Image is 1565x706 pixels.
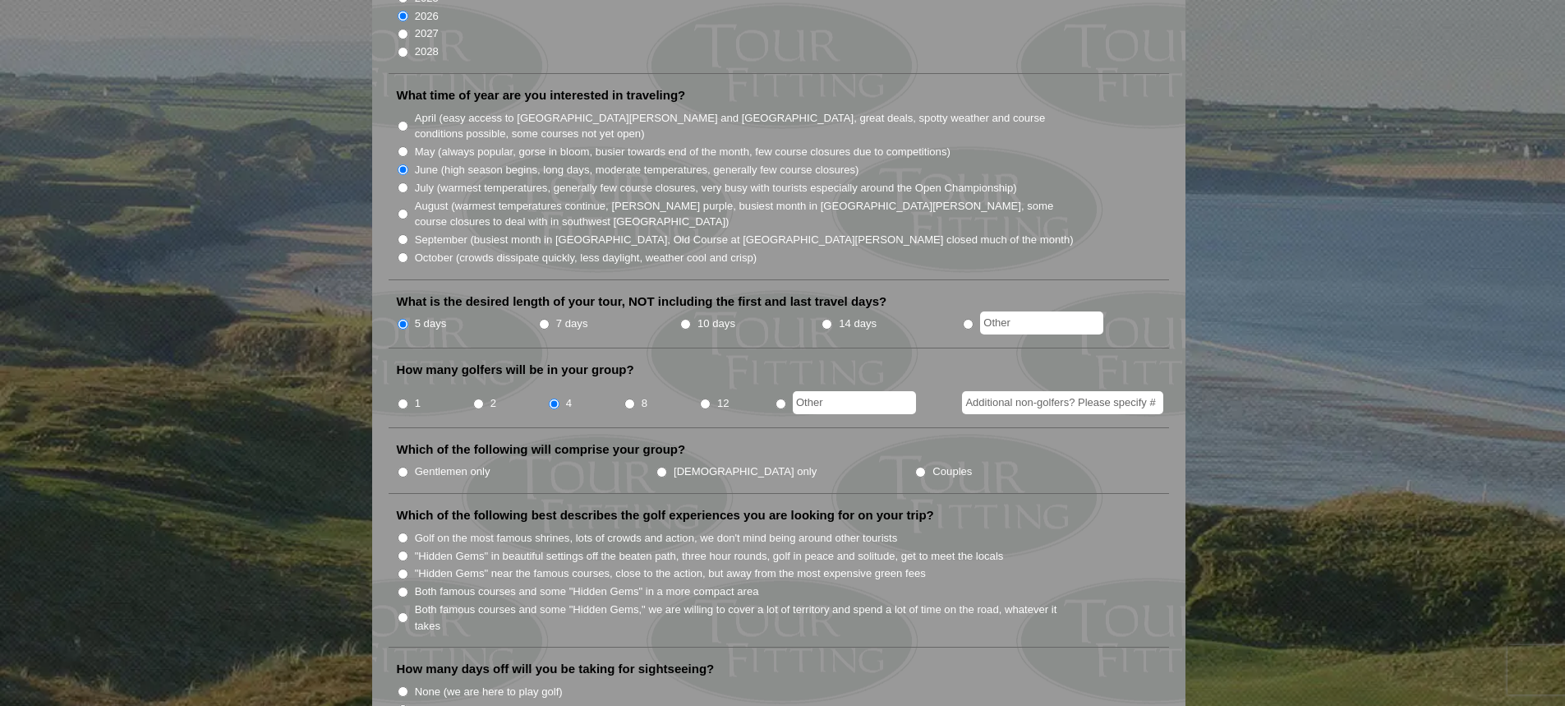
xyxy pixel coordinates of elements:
label: Golf on the most famous shrines, lots of crowds and action, we don't mind being around other tour... [415,530,898,547]
label: How many golfers will be in your group? [397,362,634,378]
input: Additional non-golfers? Please specify # [962,391,1163,414]
label: Couples [932,464,972,480]
label: 12 [717,395,730,412]
label: May (always popular, gorse in bloom, busier towards end of the month, few course closures due to ... [415,144,951,160]
label: 14 days [839,316,877,332]
label: How many days off will you be taking for sightseeing? [397,661,715,677]
label: April (easy access to [GEOGRAPHIC_DATA][PERSON_NAME] and [GEOGRAPHIC_DATA], great deals, spotty w... [415,110,1075,142]
label: August (warmest temperatures continue, [PERSON_NAME] purple, busiest month in [GEOGRAPHIC_DATA][P... [415,198,1075,230]
label: "Hidden Gems" near the famous courses, close to the action, but away from the most expensive gree... [415,565,926,582]
label: [DEMOGRAPHIC_DATA] only [674,464,817,480]
label: Which of the following best describes the golf experiences you are looking for on your trip? [397,507,934,524]
label: Both famous courses and some "Hidden Gems," we are willing to cover a lot of territory and spend ... [415,602,1075,634]
label: June (high season begins, long days, moderate temperatures, generally few course closures) [415,162,859,178]
label: 2028 [415,44,439,60]
label: October (crowds dissipate quickly, less daylight, weather cool and crisp) [415,250,757,266]
label: 8 [642,395,647,412]
label: Gentlemen only [415,464,490,480]
label: 10 days [697,316,735,332]
label: Both famous courses and some "Hidden Gems" in a more compact area [415,584,759,600]
label: None (we are here to play golf) [415,684,563,700]
label: 7 days [556,316,588,332]
label: 2 [490,395,496,412]
label: "Hidden Gems" in beautiful settings off the beaten path, three hour rounds, golf in peace and sol... [415,548,1004,565]
label: July (warmest temperatures, generally few course closures, very busy with tourists especially aro... [415,180,1017,196]
label: What time of year are you interested in traveling? [397,87,686,104]
input: Other [793,391,916,414]
input: Other [980,311,1103,335]
label: Which of the following will comprise your group? [397,441,686,458]
label: What is the desired length of your tour, NOT including the first and last travel days? [397,293,887,310]
label: 2027 [415,25,439,42]
label: September (busiest month in [GEOGRAPHIC_DATA], Old Course at [GEOGRAPHIC_DATA][PERSON_NAME] close... [415,232,1074,248]
label: 5 days [415,316,447,332]
label: 1 [415,395,421,412]
label: 2026 [415,8,439,25]
label: 4 [566,395,572,412]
